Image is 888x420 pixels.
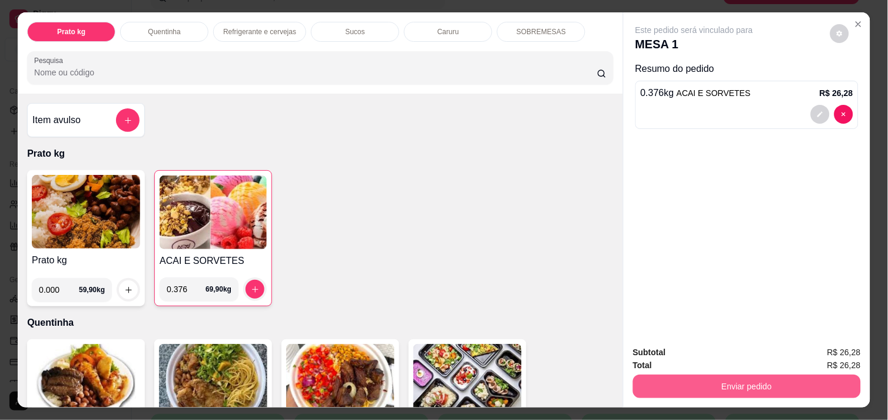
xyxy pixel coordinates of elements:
p: Este pedido será vinculado para [635,24,753,36]
input: 0.00 [167,277,206,301]
p: Prato kg [57,27,85,37]
img: product-image [160,176,267,249]
p: MESA 1 [635,36,753,52]
img: product-image [413,344,522,418]
strong: Subtotal [633,348,666,357]
button: add-separate-item [116,108,140,132]
button: decrease-product-quantity [811,105,830,124]
button: increase-product-quantity [119,280,138,299]
button: increase-product-quantity [246,280,264,299]
p: R$ 26,28 [820,87,853,99]
h4: Item avulso [32,113,81,127]
button: decrease-product-quantity [830,24,849,43]
strong: Total [633,361,652,370]
p: 0.376 kg [641,86,751,100]
span: R$ 26,28 [827,346,861,359]
label: Pesquisa [34,55,67,65]
p: Resumo do pedido [635,62,859,76]
span: ACAI E SORVETES [677,88,751,98]
h4: ACAI E SORVETES [160,254,267,268]
input: 0.00 [39,278,79,302]
h4: Prato kg [32,253,140,267]
p: Sucos [346,27,365,37]
button: Close [849,15,868,34]
input: Pesquisa [34,67,597,78]
p: Quentinha [148,27,180,37]
p: Refrigerante e cervejas [223,27,296,37]
button: decrease-product-quantity [834,105,853,124]
p: Quentinha [27,316,614,330]
p: SOBREMESAS [516,27,566,37]
button: Enviar pedido [633,375,861,398]
p: Prato kg [27,147,614,161]
span: R$ 26,28 [827,359,861,372]
img: product-image [286,344,395,418]
p: Caruru [438,27,459,37]
img: product-image [32,344,140,418]
img: product-image [32,175,140,249]
img: product-image [159,344,267,418]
